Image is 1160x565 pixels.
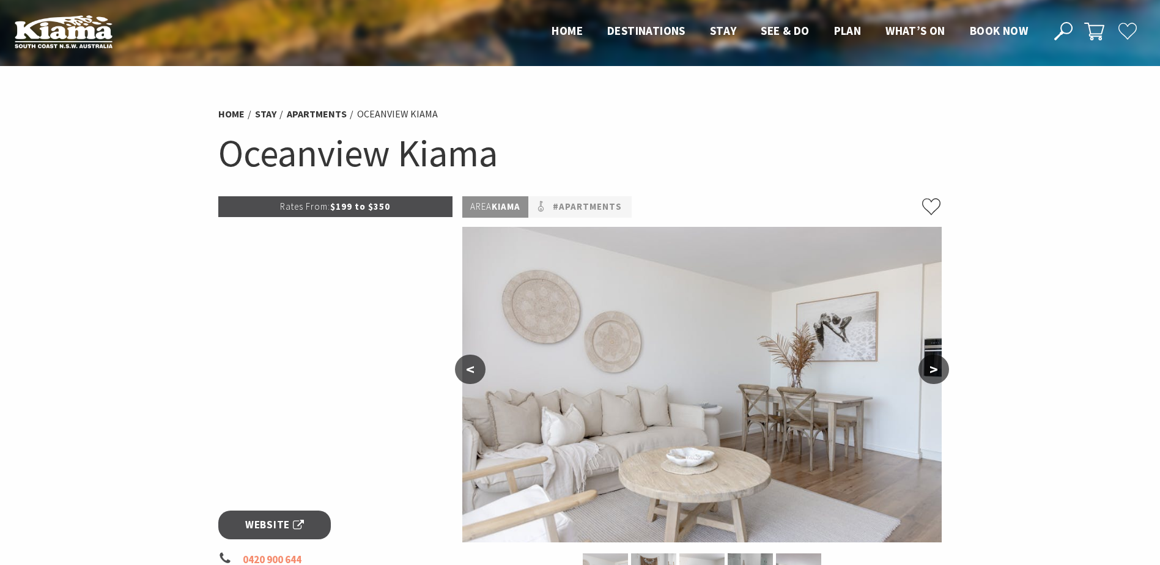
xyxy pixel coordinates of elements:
[455,355,486,384] button: <
[553,199,622,215] a: #Apartments
[885,23,945,38] span: What’s On
[357,106,438,122] li: Oceanview Kiama
[255,108,276,120] a: Stay
[539,21,1040,42] nav: Main Menu
[218,196,453,217] p: $199 to $350
[218,511,331,539] a: Website
[607,23,685,38] span: Destinations
[462,196,528,218] p: Kiama
[462,227,942,542] img: Oceanview Kiama
[280,201,330,212] span: Rates From:
[970,23,1028,38] span: Book now
[918,355,949,384] button: >
[834,23,862,38] span: Plan
[15,15,113,48] img: Kiama Logo
[218,108,245,120] a: Home
[552,23,583,38] span: Home
[245,517,304,533] span: Website
[761,23,809,38] span: See & Do
[218,128,942,178] h1: Oceanview Kiama
[287,108,347,120] a: Apartments
[710,23,737,38] span: Stay
[470,201,492,212] span: Area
